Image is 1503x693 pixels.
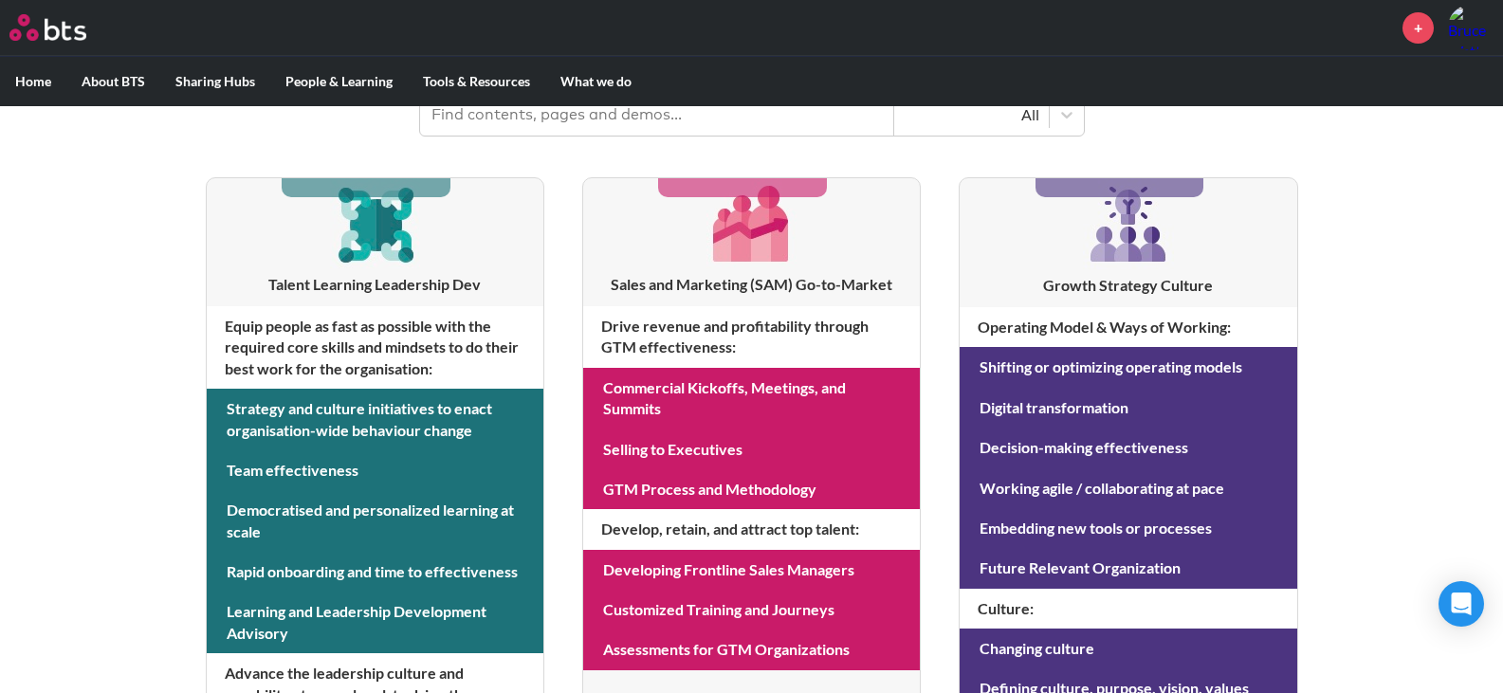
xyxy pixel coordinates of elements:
[160,57,270,106] label: Sharing Hubs
[583,306,920,368] h4: Drive revenue and profitability through GTM effectiveness :
[408,57,545,106] label: Tools & Resources
[207,306,543,389] h4: Equip people as fast as possible with the required core skills and mindsets to do their best work...
[960,307,1296,347] h4: Operating Model & Ways of Working :
[420,94,894,136] input: Find contents, pages and demos...
[1083,178,1174,269] img: [object Object]
[66,57,160,106] label: About BTS
[270,57,408,106] label: People & Learning
[330,178,420,268] img: [object Object]
[706,178,797,268] img: [object Object]
[583,509,920,549] h4: Develop, retain, and attract top talent :
[545,57,647,106] label: What we do
[904,104,1039,125] div: All
[960,275,1296,296] h3: Growth Strategy Culture
[207,274,543,295] h3: Talent Learning Leadership Dev
[960,589,1296,629] h4: Culture :
[1439,581,1484,627] div: Open Intercom Messenger
[1402,12,1434,44] a: +
[1448,5,1494,50] img: Bruce Watt
[583,274,920,295] h3: Sales and Marketing (SAM) Go-to-Market
[9,14,86,41] img: BTS Logo
[9,14,121,41] a: Go home
[1448,5,1494,50] a: Profile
